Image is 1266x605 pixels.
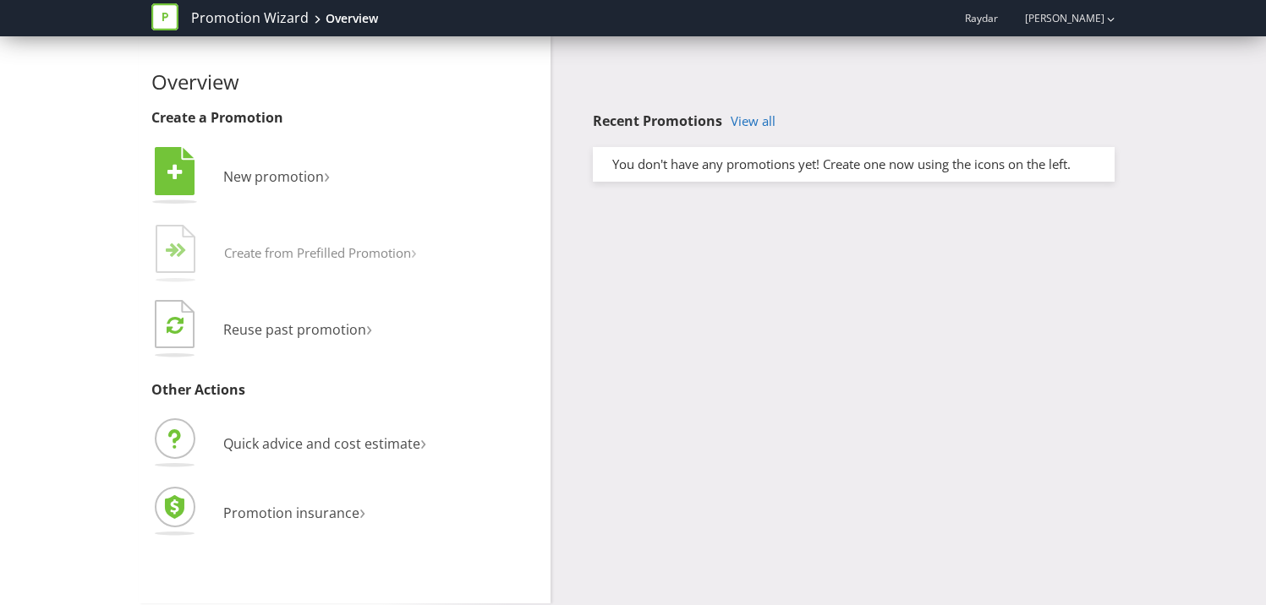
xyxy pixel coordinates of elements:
[366,313,372,341] span: ›
[151,221,418,288] button: Create from Prefilled Promotion›
[224,244,411,261] span: Create from Prefilled Promotion
[167,163,183,182] tspan: 
[191,8,309,28] a: Promotion Wizard
[731,114,775,128] a: View all
[167,315,184,335] tspan: 
[151,434,426,453] a: Quick advice and cost estimate›
[326,10,378,27] div: Overview
[223,167,324,186] span: New promotion
[411,238,417,264] span: ›
[176,243,187,259] tspan: 
[593,112,722,130] span: Recent Promotions
[600,155,1108,173] div: You don't have any promotions yet! Create one now using the icons on the left.
[420,428,426,455] span: ›
[151,383,539,398] h3: Other Actions
[1008,11,1104,25] a: [PERSON_NAME]
[359,497,365,525] span: ›
[151,111,539,126] h3: Create a Promotion
[324,161,330,188] span: ›
[223,504,359,522] span: Promotion insurance
[223,320,366,339] span: Reuse past promotion
[965,11,998,25] span: Raydar
[151,71,539,93] h2: Overview
[151,504,365,522] a: Promotion insurance›
[223,434,420,453] span: Quick advice and cost estimate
